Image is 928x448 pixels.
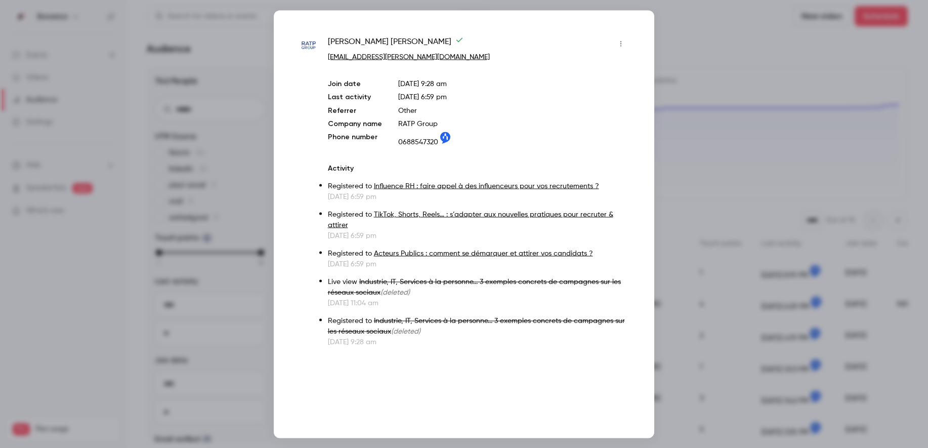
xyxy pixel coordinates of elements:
p: [DATE] 11:04 am [328,298,629,308]
span: Industrie, IT, Services à la personne... 3 exemples concrets de campagnes sur les réseaux sociaux [328,317,625,335]
p: Last activity [328,92,382,102]
span: (deleted) [381,289,410,296]
p: Company name [328,118,382,129]
a: Influence RH : faire appel à des influenceurs pour vos recrutements ? [374,182,599,189]
a: TikTok, Shorts, Reels… : s’adapter aux nouvelles pratiques pour recruter & attirer [328,211,613,228]
span: (deleted) [391,328,420,335]
p: [DATE] 6:59 pm [328,191,629,201]
span: [PERSON_NAME] [PERSON_NAME] [328,35,463,52]
p: Other [398,105,629,115]
p: [DATE] 9:28 am [328,337,629,347]
p: Referrer [328,105,382,115]
p: Join date [328,78,382,89]
p: Live view [328,276,629,298]
p: Activity [328,163,629,173]
span: Industrie, IT, Services à la personne... 3 exemples concrets de campagnes sur les réseaux sociaux [328,278,621,296]
img: ratp.fr [299,36,318,55]
p: Phone number [328,132,382,147]
span: [DATE] 6:59 pm [398,93,447,100]
p: Registered to [328,209,629,230]
p: [DATE] 6:59 pm [328,230,629,240]
p: 0688547320 [398,132,629,147]
a: [EMAIL_ADDRESS][PERSON_NAME][DOMAIN_NAME] [328,53,490,60]
p: Registered to [328,315,629,337]
p: [DATE] 6:59 pm [328,259,629,269]
a: Acteurs Publics : comment se démarquer et attirer vos candidats ? [374,250,593,257]
p: Registered to [328,248,629,259]
p: RATP Group [398,118,629,129]
p: Registered to [328,181,629,191]
p: [DATE] 9:28 am [398,78,629,89]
